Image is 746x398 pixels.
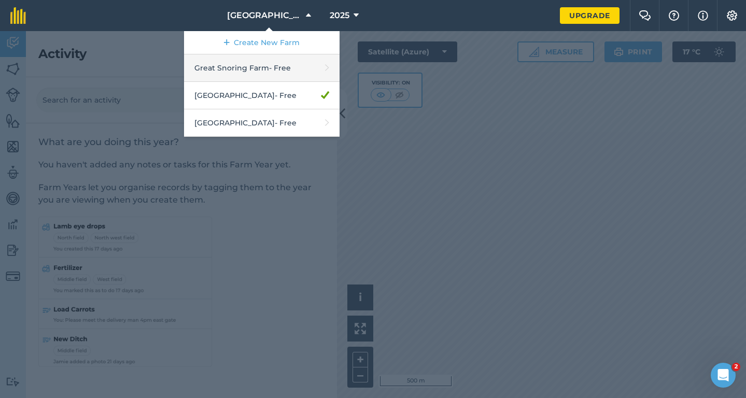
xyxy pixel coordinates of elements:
[726,10,738,21] img: A cog icon
[330,9,349,22] span: 2025
[698,9,708,22] img: svg+xml;base64,PHN2ZyB4bWxucz0iaHR0cDovL3d3dy53My5vcmcvMjAwMC9zdmciIHdpZHRoPSIxNyIgaGVpZ2h0PSIxNy...
[184,31,340,54] a: Create New Farm
[184,82,340,109] a: [GEOGRAPHIC_DATA]- Free
[184,54,340,82] a: Great Snoring Farm- Free
[184,109,340,137] a: [GEOGRAPHIC_DATA]- Free
[711,363,736,388] iframe: Intercom live chat
[639,10,651,21] img: Two speech bubbles overlapping with the left bubble in the forefront
[668,10,680,21] img: A question mark icon
[10,7,26,24] img: fieldmargin Logo
[732,363,740,371] span: 2
[560,7,620,24] a: Upgrade
[227,9,302,22] span: [GEOGRAPHIC_DATA]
